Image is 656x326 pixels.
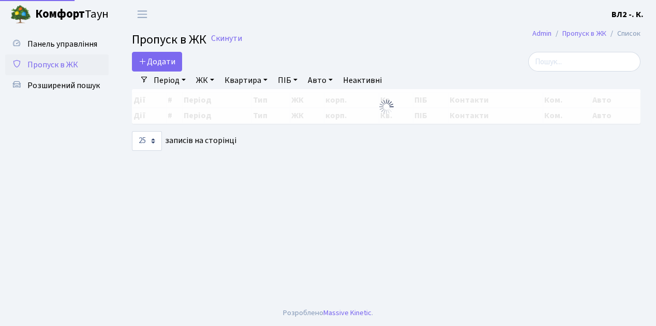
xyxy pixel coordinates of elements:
li: Список [606,28,640,39]
span: Пропуск в ЖК [27,59,78,70]
button: Переключити навігацію [129,6,155,23]
span: Додати [139,56,175,67]
a: Період [150,72,190,89]
a: Квартира [220,72,272,89]
img: logo.png [10,4,31,25]
a: Скинути [211,34,242,44]
img: Обробка... [378,98,395,115]
span: Панель управління [27,38,97,50]
a: Панель управління [5,34,109,54]
a: Неактивні [339,72,386,89]
b: Комфорт [35,6,85,22]
a: Розширений пошук [5,75,109,96]
input: Пошук... [528,52,640,72]
a: Додати [132,52,182,72]
nav: breadcrumb [517,23,656,45]
span: Пропуск в ЖК [132,31,206,49]
span: Розширений пошук [27,80,100,91]
label: записів на сторінці [132,131,236,151]
a: Пропуск в ЖК [562,28,606,39]
a: ВЛ2 -. К. [612,8,644,21]
a: Авто [304,72,337,89]
a: ПІБ [274,72,302,89]
span: Таун [35,6,109,23]
b: ВЛ2 -. К. [612,9,644,20]
a: ЖК [192,72,218,89]
div: Розроблено . [283,307,373,319]
a: Пропуск в ЖК [5,54,109,75]
a: Massive Kinetic [323,307,371,318]
a: Admin [532,28,551,39]
select: записів на сторінці [132,131,162,151]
